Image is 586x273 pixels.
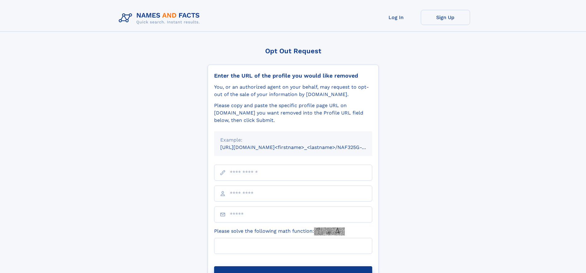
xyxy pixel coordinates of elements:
[214,102,372,124] div: Please copy and paste the specific profile page URL on [DOMAIN_NAME] you want removed into the Pr...
[372,10,421,25] a: Log In
[116,10,205,26] img: Logo Names and Facts
[214,83,372,98] div: You, or an authorized agent on your behalf, may request to opt-out of the sale of your informatio...
[208,47,379,55] div: Opt Out Request
[220,136,366,144] div: Example:
[214,72,372,79] div: Enter the URL of the profile you would like removed
[220,144,384,150] small: [URL][DOMAIN_NAME]<firstname>_<lastname>/NAF325G-xxxxxxxx
[421,10,470,25] a: Sign Up
[214,227,345,235] label: Please solve the following math function:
